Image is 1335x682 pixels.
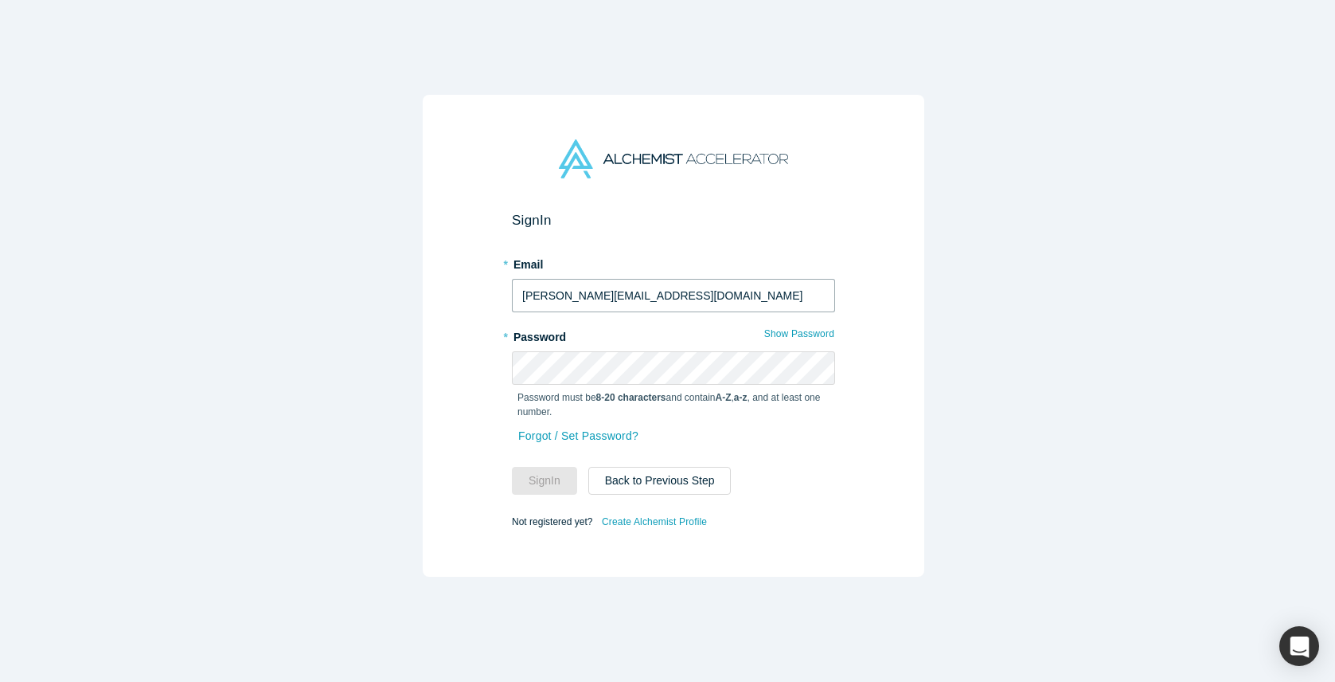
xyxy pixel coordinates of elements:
img: Alchemist Accelerator Logo [559,139,788,178]
span: Not registered yet? [512,516,592,527]
label: Email [512,251,835,273]
a: Forgot / Set Password? [517,422,639,450]
label: Password [512,323,835,346]
a: Create Alchemist Profile [601,511,708,532]
p: Password must be and contain , , and at least one number. [517,390,829,419]
button: Back to Previous Step [588,467,732,495]
strong: 8-20 characters [596,392,666,403]
strong: a-z [734,392,748,403]
strong: A-Z [716,392,732,403]
h2: Sign In [512,212,835,229]
button: Show Password [763,323,835,344]
button: SignIn [512,467,577,495]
